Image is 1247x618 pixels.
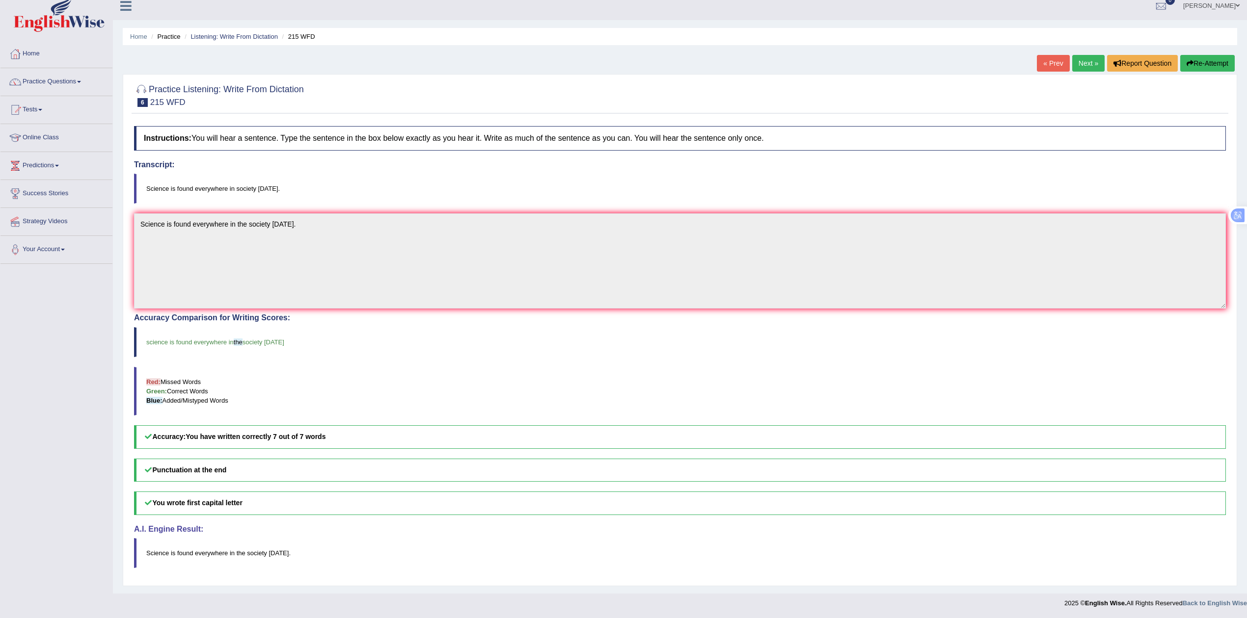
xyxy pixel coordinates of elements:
[134,367,1226,415] blockquote: Missed Words Correct Words Added/Mistyped Words
[0,96,112,121] a: Tests
[247,549,267,557] span: society
[130,33,147,40] a: Home
[134,160,1226,169] h4: Transcript:
[190,33,278,40] a: Listening: Write From Dictation
[1183,599,1247,607] a: Back to English Wise
[134,491,1226,515] h5: You wrote first capital letter
[280,32,315,41] li: 215 WFD
[144,134,191,142] b: Instructions:
[0,40,112,65] a: Home
[234,338,243,346] span: the
[186,433,325,440] b: You have written correctly 7 out of 7 words
[269,549,289,557] span: [DATE]
[146,387,167,395] b: Green:
[1085,599,1126,607] strong: English Wise.
[0,236,112,260] a: Your Account
[149,32,180,41] li: Practice
[134,174,1226,204] blockquote: Science is found everywhere in society [DATE].
[171,549,175,557] span: is
[146,549,169,557] span: Science
[134,525,1226,534] h4: A.I. Engine Result:
[230,549,235,557] span: in
[237,549,245,557] span: the
[195,549,228,557] span: everywhere
[1037,55,1069,72] a: « Prev
[1180,55,1235,72] button: Re-Attempt
[134,82,304,107] h2: Practice Listening: Write From Dictation
[1107,55,1178,72] button: Report Question
[150,98,186,107] small: 215 WFD
[134,459,1226,482] h5: Punctuation at the end
[243,338,284,346] span: society [DATE]
[134,313,1226,322] h4: Accuracy Comparison for Writing Scores:
[0,124,112,149] a: Online Class
[146,378,161,386] b: Red:
[1064,593,1247,608] div: 2025 © All Rights Reserved
[137,98,148,107] span: 6
[0,68,112,93] a: Practice Questions
[0,180,112,205] a: Success Stories
[134,126,1226,151] h4: You will hear a sentence. Type the sentence in the box below exactly as you hear it. Write as muc...
[134,425,1226,448] h5: Accuracy:
[134,538,1226,568] blockquote: .
[177,549,193,557] span: found
[146,338,234,346] span: science is found everywhere in
[1072,55,1105,72] a: Next »
[146,397,163,404] b: Blue:
[0,208,112,232] a: Strategy Videos
[0,152,112,177] a: Predictions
